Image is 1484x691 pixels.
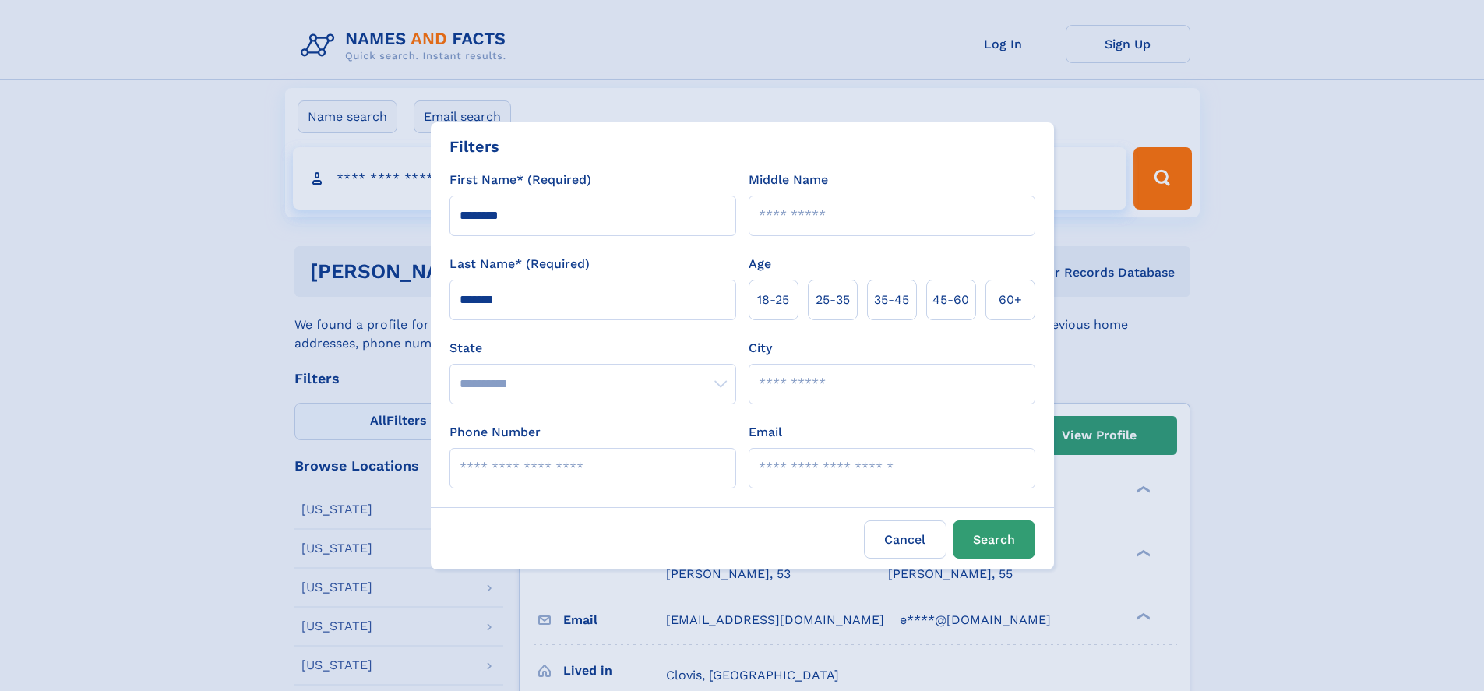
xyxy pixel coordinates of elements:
[749,423,782,442] label: Email
[449,255,590,273] label: Last Name* (Required)
[874,291,909,309] span: 35‑45
[932,291,969,309] span: 45‑60
[999,291,1022,309] span: 60+
[449,171,591,189] label: First Name* (Required)
[816,291,850,309] span: 25‑35
[449,339,736,358] label: State
[449,135,499,158] div: Filters
[449,423,541,442] label: Phone Number
[749,171,828,189] label: Middle Name
[953,520,1035,559] button: Search
[749,255,771,273] label: Age
[757,291,789,309] span: 18‑25
[749,339,772,358] label: City
[864,520,946,559] label: Cancel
